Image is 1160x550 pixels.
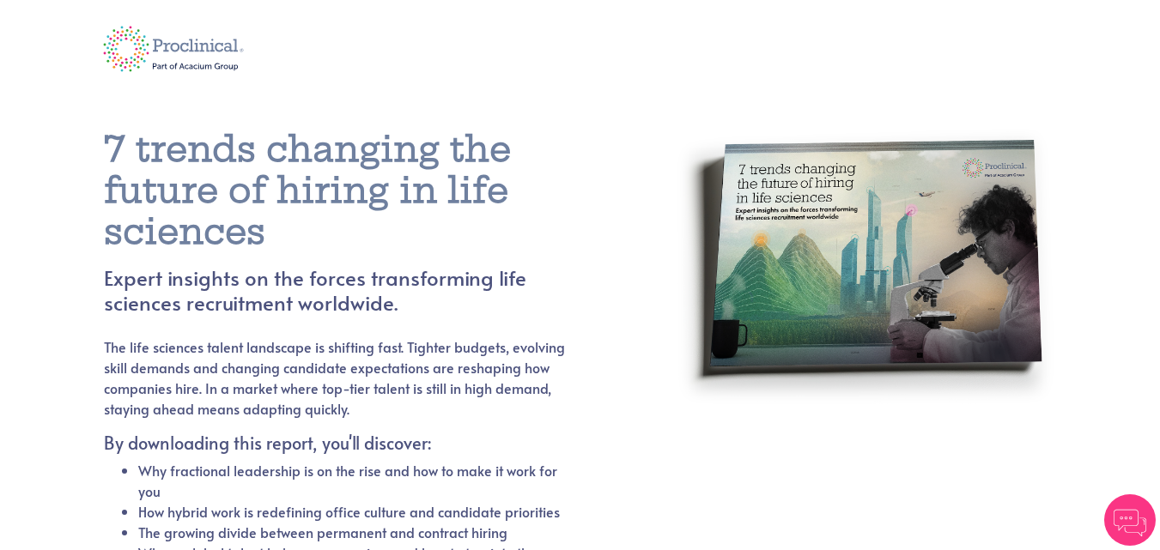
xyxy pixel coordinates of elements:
img: Chatbot [1104,494,1156,546]
h1: 7 trends changing the future of hiring in life sciences [104,129,608,252]
li: Why fractional leadership is on the rise and how to make it work for you [138,460,567,501]
li: How hybrid work is redefining office culture and candidate priorities [138,501,567,522]
p: The life sciences talent landscape is shifting fast. Tighter budgets, evolving skill demands and ... [104,336,567,419]
img: logo [91,15,257,83]
h5: By downloading this report, you'll discover: [104,432,567,453]
h4: Expert insights on the forces transforming life sciences recruitment worldwide. [104,266,608,316]
li: The growing divide between permanent and contract hiring [138,522,567,542]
